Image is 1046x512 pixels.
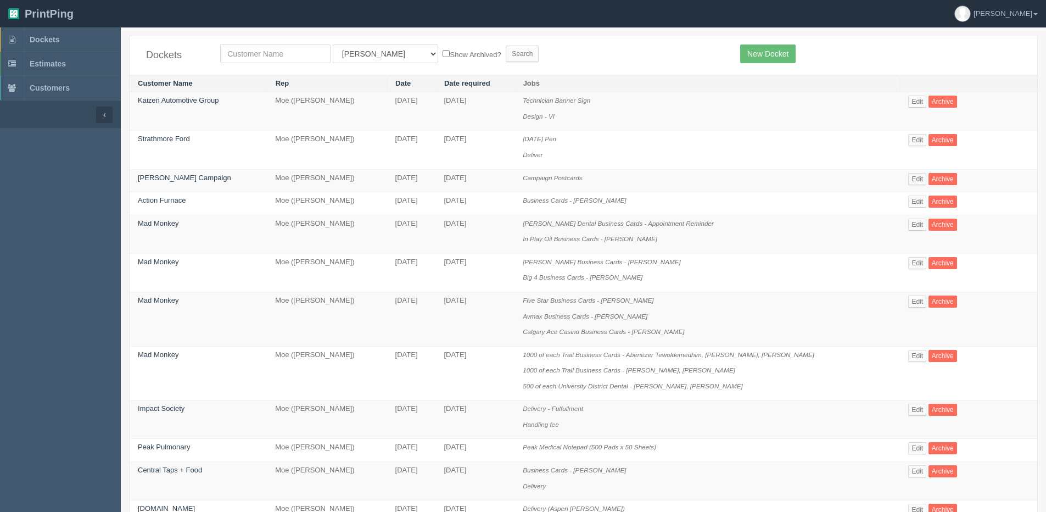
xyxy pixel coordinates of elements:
a: Peak Pulmonary [138,443,190,451]
td: Moe ([PERSON_NAME]) [267,131,387,169]
a: Impact Society [138,404,184,413]
a: Edit [908,296,926,308]
a: Archive [928,465,957,477]
i: Delivery (Aspen [PERSON_NAME]) [523,505,625,512]
a: Archive [928,442,957,454]
input: Search [506,46,539,62]
td: Moe ([PERSON_NAME]) [267,192,387,215]
img: avatar_default-7531ab5dedf162e01f1e0bb0964e6a185e93c5c22dfe317fb01d7f8cd2b1632c.jpg [955,6,970,21]
label: Show Archived? [443,48,501,60]
a: Edit [908,134,926,146]
a: Edit [908,442,926,454]
a: Mad Monkey [138,219,178,227]
td: [DATE] [435,346,514,400]
i: 1000 of each Trail Business Cards - Abenezer Tewoldemedhim, [PERSON_NAME], [PERSON_NAME] [523,351,814,358]
i: In Play Oil Business Cards - [PERSON_NAME] [523,235,657,242]
a: [PERSON_NAME] Campaign [138,174,231,182]
a: Archive [928,196,957,208]
a: Edit [908,219,926,231]
i: [DATE] Pen [523,135,556,142]
i: Delivery - Fulfullment [523,405,583,412]
td: Moe ([PERSON_NAME]) [267,439,387,462]
i: Delivery [523,482,546,489]
i: Campaign Postcards [523,174,583,181]
a: Action Furnace [138,196,186,204]
a: Customer Name [138,79,193,87]
td: [DATE] [387,92,436,131]
a: Edit [908,350,926,362]
a: Archive [928,96,957,108]
i: Calgary Ace Casino Business Cards - [PERSON_NAME] [523,328,684,335]
a: Archive [928,350,957,362]
i: Peak Medical Notepad (500 Pads x 50 Sheets) [523,443,656,450]
td: Moe ([PERSON_NAME]) [267,462,387,500]
a: Edit [908,173,926,185]
i: Big 4 Business Cards - [PERSON_NAME] [523,274,642,281]
a: Kaizen Automotive Group [138,96,219,104]
a: Archive [928,219,957,231]
td: [DATE] [387,292,436,346]
a: Mad Monkey [138,296,178,304]
td: [DATE] [435,253,514,292]
a: Edit [908,404,926,416]
td: Moe ([PERSON_NAME]) [267,253,387,292]
a: Strathmore Ford [138,135,190,143]
input: Show Archived? [443,50,450,57]
a: Archive [928,257,957,269]
td: [DATE] [435,192,514,215]
h4: Dockets [146,50,204,61]
td: [DATE] [387,192,436,215]
td: [DATE] [387,400,436,439]
a: Edit [908,96,926,108]
i: [PERSON_NAME] Business Cards - [PERSON_NAME] [523,258,681,265]
td: [DATE] [435,169,514,192]
td: [DATE] [435,439,514,462]
i: Design - VI [523,113,555,120]
a: Edit [908,465,926,477]
i: 1000 of each Trail Business Cards - [PERSON_NAME], [PERSON_NAME] [523,366,735,374]
i: 500 of each University District Dental - [PERSON_NAME], [PERSON_NAME] [523,382,743,389]
td: [DATE] [387,169,436,192]
span: Estimates [30,59,66,68]
a: Central Taps + Food [138,466,202,474]
span: Dockets [30,35,59,44]
td: Moe ([PERSON_NAME]) [267,215,387,253]
a: Archive [928,134,957,146]
i: Avmax Business Cards - [PERSON_NAME] [523,313,647,320]
th: Jobs [514,75,900,92]
td: [DATE] [435,400,514,439]
td: [DATE] [387,215,436,253]
td: [DATE] [435,131,514,169]
td: [DATE] [435,292,514,346]
i: Business Cards - [PERSON_NAME] [523,197,626,204]
a: Edit [908,196,926,208]
td: Moe ([PERSON_NAME]) [267,400,387,439]
a: Mad Monkey [138,350,178,359]
a: New Docket [740,44,796,63]
td: [DATE] [387,462,436,500]
a: Rep [276,79,289,87]
td: Moe ([PERSON_NAME]) [267,292,387,346]
td: Moe ([PERSON_NAME]) [267,92,387,131]
span: Customers [30,84,70,92]
img: logo-3e63b451c926e2ac314895c53de4908e5d424f24456219fb08d385ab2e579770.png [8,8,19,19]
td: [DATE] [387,131,436,169]
td: [DATE] [387,253,436,292]
a: Mad Monkey [138,258,178,266]
i: Technician Banner Sign [523,97,590,104]
a: Archive [928,173,957,185]
a: Date required [444,79,490,87]
a: Date [395,79,411,87]
input: Customer Name [220,44,331,63]
td: [DATE] [435,215,514,253]
td: Moe ([PERSON_NAME]) [267,169,387,192]
td: [DATE] [387,439,436,462]
i: Deliver [523,151,542,158]
a: Archive [928,296,957,308]
td: [DATE] [435,92,514,131]
td: Moe ([PERSON_NAME]) [267,346,387,400]
i: Handling fee [523,421,559,428]
i: [PERSON_NAME] Dental Business Cards - Appointment Reminder [523,220,714,227]
i: Five Star Business Cards - [PERSON_NAME] [523,297,653,304]
a: Edit [908,257,926,269]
